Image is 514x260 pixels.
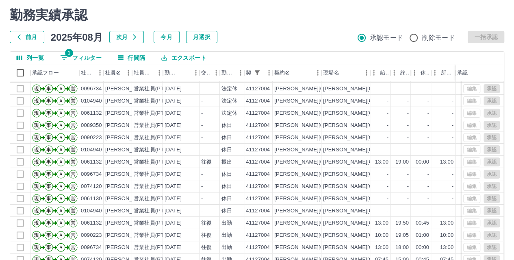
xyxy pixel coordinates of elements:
text: 事 [46,147,51,153]
div: [DATE] [165,146,182,154]
div: 契約名 [273,64,321,81]
div: 41127004 [246,85,270,93]
div: - [452,109,453,117]
text: 営 [71,220,76,226]
span: 削除モード [422,33,455,43]
div: - [427,134,429,142]
div: 往復 [201,244,212,251]
button: 次月 [109,31,144,43]
div: - [452,207,453,215]
div: 営業社員(PT契約) [134,158,176,166]
button: メニュー [153,67,165,79]
div: [DATE] [165,97,182,105]
div: 所定開始 [441,64,454,81]
div: 勤務区分 [221,64,234,81]
div: - [407,122,409,129]
div: - [407,85,409,93]
button: メニュー [234,67,247,79]
div: 始業 [380,64,389,81]
div: [PERSON_NAME][GEOGRAPHIC_DATA] [274,244,375,251]
div: 0096734 [81,244,102,251]
div: - [387,195,388,203]
div: 始業 [370,64,390,81]
div: - [452,85,453,93]
div: 営業社員(PT契約) [134,195,176,203]
text: 現 [34,98,39,104]
div: 0104940 [81,97,102,105]
div: - [201,97,203,105]
text: 現 [34,232,39,238]
div: 営業社員(PT契約) [134,170,176,178]
div: 営業社員(PT契約) [134,97,176,105]
text: 事 [46,208,51,214]
div: 0090223 [81,134,102,142]
div: - [387,170,388,178]
div: 13:00 [375,158,388,166]
div: 出勤 [221,219,232,227]
div: 営業社員(PT契約) [134,232,176,239]
text: 現 [34,184,39,189]
div: [PERSON_NAME][GEOGRAPHIC_DATA] [274,183,375,190]
text: Ａ [59,159,63,165]
div: 00:45 [416,219,429,227]
div: 0096734 [81,85,102,93]
text: Ａ [59,208,63,214]
div: 現場名 [321,64,370,81]
div: 出勤 [221,244,232,251]
div: 往復 [201,219,212,227]
div: 休日 [221,134,232,142]
div: 勤務日 [165,64,178,81]
button: メニュー [210,67,222,79]
text: 事 [46,232,51,238]
text: 事 [46,98,51,104]
text: 営 [71,184,76,189]
div: 社員区分 [132,64,163,81]
div: 41127004 [246,158,270,166]
div: 社員名 [104,64,132,81]
div: [DATE] [165,244,182,251]
div: 休日 [221,146,232,154]
div: 41127004 [246,195,270,203]
text: 営 [71,122,76,128]
div: 41127004 [246,97,270,105]
div: [PERSON_NAME] [105,183,150,190]
span: 承認モード [370,33,403,43]
div: 41127004 [246,146,270,154]
div: [PERSON_NAME] [105,195,150,203]
div: 承認 [457,64,468,81]
div: 承認フロー [30,64,79,81]
text: 現 [34,196,39,201]
div: 10:00 [375,232,388,239]
div: 契約名 [274,64,290,81]
div: - [201,170,203,178]
div: 振出 [221,158,232,166]
div: - [427,85,429,93]
text: 事 [46,196,51,201]
div: 営業社員(PT契約) [134,183,176,190]
text: 営 [71,135,76,140]
div: - [407,195,409,203]
text: 事 [46,184,51,189]
text: 現 [34,110,39,116]
div: - [201,207,203,215]
text: Ａ [59,220,63,226]
div: - [201,146,203,154]
text: 現 [34,122,39,128]
text: Ａ [59,135,63,140]
text: 事 [46,110,51,116]
div: 13:00 [375,244,388,251]
div: - [427,97,429,105]
div: 41127004 [246,232,270,239]
button: メニュー [122,67,134,79]
div: [PERSON_NAME][GEOGRAPHIC_DATA] [274,122,375,129]
div: 終業 [390,64,411,81]
div: [PERSON_NAME] [105,232,150,239]
div: 休日 [221,170,232,178]
div: - [427,183,429,190]
div: 休憩 [411,64,431,81]
text: Ａ [59,122,63,128]
div: - [407,207,409,215]
div: 0074120 [81,183,102,190]
text: 現 [34,135,39,140]
div: 0104940 [81,207,102,215]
